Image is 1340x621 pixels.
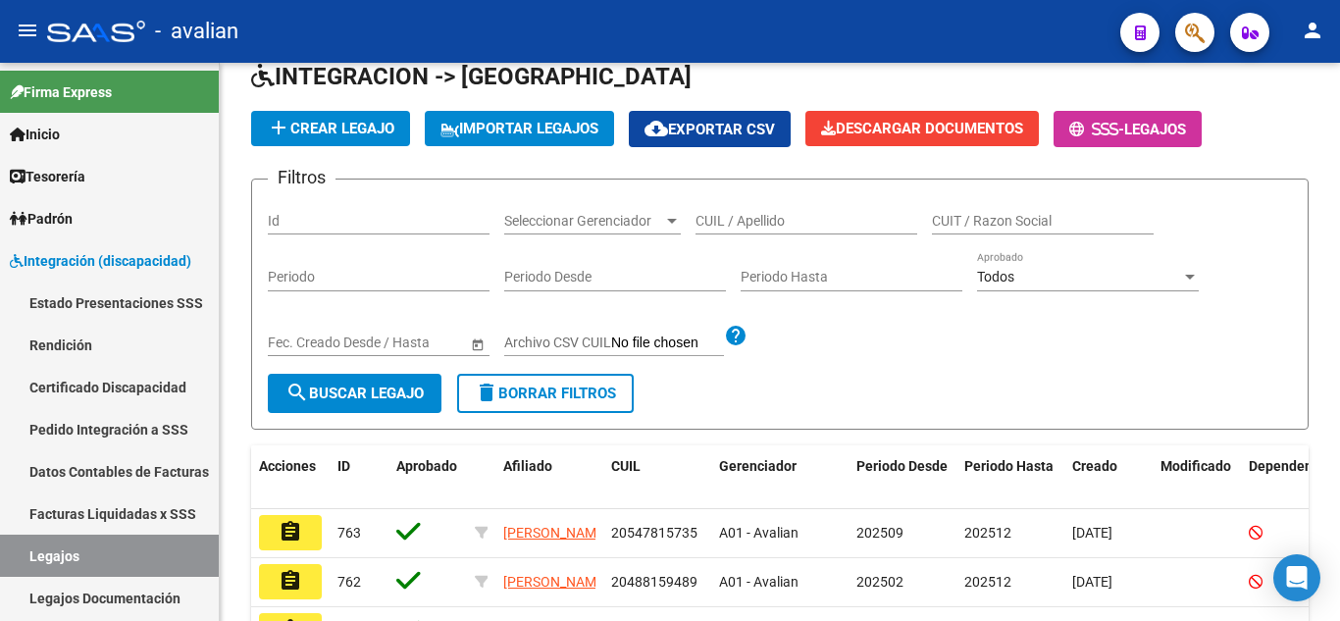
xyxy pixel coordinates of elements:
[711,445,849,510] datatable-header-cell: Gerenciador
[719,525,799,541] span: A01 - Avalian
[1124,121,1186,138] span: Legajos
[611,335,724,352] input: Archivo CSV CUIL
[1301,19,1324,42] mat-icon: person
[1249,458,1331,474] span: Dependencia
[849,445,956,510] datatable-header-cell: Periodo Desde
[956,445,1064,510] datatable-header-cell: Periodo Hasta
[268,374,441,413] button: Buscar Legajo
[10,81,112,103] span: Firma Express
[337,458,350,474] span: ID
[856,525,903,541] span: 202509
[337,525,361,541] span: 763
[425,111,614,146] button: IMPORTAR LEGAJOS
[268,335,339,351] input: Fecha inicio
[504,335,611,350] span: Archivo CSV CUIL
[1153,445,1241,510] datatable-header-cell: Modificado
[267,120,394,137] span: Crear Legajo
[724,324,747,347] mat-icon: help
[977,269,1014,285] span: Todos
[356,335,452,351] input: Fecha fin
[475,381,498,404] mat-icon: delete
[821,120,1023,137] span: Descargar Documentos
[611,458,641,474] span: CUIL
[279,520,302,543] mat-icon: assignment
[16,19,39,42] mat-icon: menu
[629,111,791,147] button: Exportar CSV
[1054,111,1202,147] button: -Legajos
[964,458,1054,474] span: Periodo Hasta
[457,374,634,413] button: Borrar Filtros
[251,111,410,146] button: Crear Legajo
[644,121,775,138] span: Exportar CSV
[330,445,388,510] datatable-header-cell: ID
[719,574,799,590] span: A01 - Avalian
[251,63,692,90] span: INTEGRACION -> [GEOGRAPHIC_DATA]
[964,525,1011,541] span: 202512
[1069,121,1124,138] span: -
[856,574,903,590] span: 202502
[964,574,1011,590] span: 202512
[440,120,598,137] span: IMPORTAR LEGAJOS
[279,569,302,593] mat-icon: assignment
[1160,458,1231,474] span: Modificado
[268,164,335,191] h3: Filtros
[1072,574,1112,590] span: [DATE]
[10,208,73,230] span: Padrón
[475,385,616,402] span: Borrar Filtros
[603,445,711,510] datatable-header-cell: CUIL
[1072,525,1112,541] span: [DATE]
[337,574,361,590] span: 762
[503,525,608,541] span: [PERSON_NAME]
[504,213,663,230] span: Seleccionar Gerenciador
[155,10,238,53] span: - avalian
[259,458,316,474] span: Acciones
[388,445,467,510] datatable-header-cell: Aprobado
[467,334,488,354] button: Open calendar
[611,574,697,590] span: 20488159489
[285,385,424,402] span: Buscar Legajo
[10,250,191,272] span: Integración (discapacidad)
[267,116,290,139] mat-icon: add
[856,458,948,474] span: Periodo Desde
[1072,458,1117,474] span: Creado
[503,574,608,590] span: [PERSON_NAME]
[719,458,797,474] span: Gerenciador
[251,445,330,510] datatable-header-cell: Acciones
[805,111,1039,146] button: Descargar Documentos
[1064,445,1153,510] datatable-header-cell: Creado
[611,525,697,541] span: 20547815735
[10,166,85,187] span: Tesorería
[10,124,60,145] span: Inicio
[644,117,668,140] mat-icon: cloud_download
[503,458,552,474] span: Afiliado
[495,445,603,510] datatable-header-cell: Afiliado
[1273,554,1320,601] div: Open Intercom Messenger
[396,458,457,474] span: Aprobado
[285,381,309,404] mat-icon: search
